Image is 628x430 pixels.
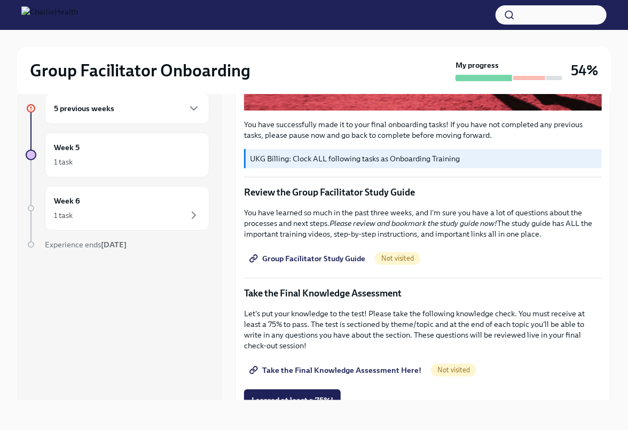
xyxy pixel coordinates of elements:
a: Week 61 task [26,186,209,231]
span: Not visited [431,366,476,374]
p: You have successfully made it to your final onboarding tasks! If you have not completed any previ... [244,119,602,140]
p: Review the Group Facilitator Study Guide [244,186,602,199]
p: Let's put your knowledge to the test! Please take the following knowledge check. You must receive... [244,308,602,351]
h3: 54% [571,61,598,80]
h6: 5 previous weeks [54,103,114,114]
span: Take the Final Knowledge Assessment Here! [252,365,421,376]
div: 5 previous weeks [45,93,209,124]
span: Group Facilitator Study Guide [252,253,365,264]
p: Take the Final Knowledge Assessment [244,287,602,300]
a: Week 51 task [26,132,209,177]
img: CharlieHealth [21,6,78,24]
button: I scored at least a 75%! [244,389,341,411]
a: Take the Final Knowledge Assessment Here! [244,359,429,381]
a: Group Facilitator Study Guide [244,248,373,269]
strong: [DATE] [101,240,127,249]
span: Experience ends [45,240,127,249]
div: 1 task [54,210,73,221]
strong: My progress [456,60,499,71]
em: Please review and bookmark the study guide now! [329,218,497,228]
p: You have learned so much in the past three weeks, and I'm sure you have a lot of questions about ... [244,207,602,239]
h2: Group Facilitator Onboarding [30,60,250,81]
span: I scored at least a 75%! [252,395,333,405]
p: UKG Billing: Clock ALL following tasks as Onboarding Training [250,153,598,164]
div: 1 task [54,157,73,167]
h6: Week 5 [54,142,80,153]
span: Not visited [375,254,420,262]
h6: Week 6 [54,195,80,207]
